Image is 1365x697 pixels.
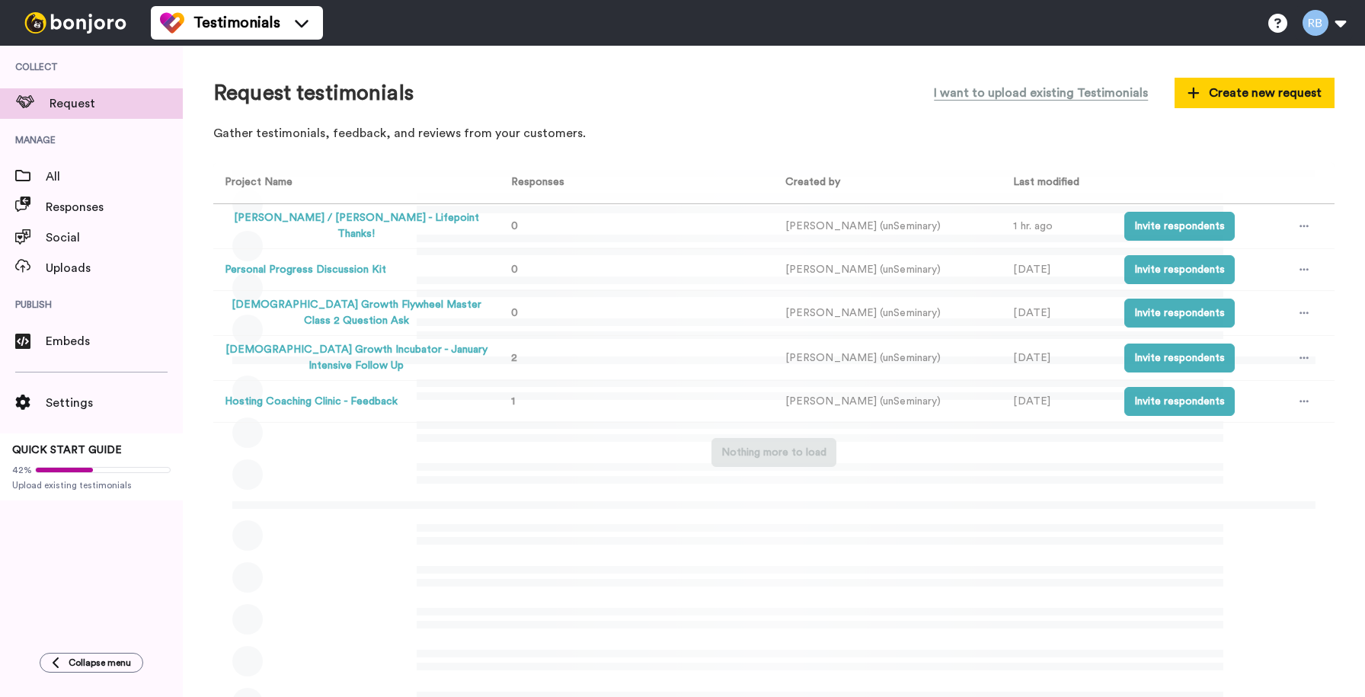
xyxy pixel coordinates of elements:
[12,445,122,456] span: QUICK START GUIDE
[1124,387,1235,416] button: Invite respondents
[774,204,1002,249] td: [PERSON_NAME] (unSeminary)
[12,479,171,491] span: Upload existing testimonials
[1124,255,1235,284] button: Invite respondents
[1002,162,1112,204] th: Last modified
[225,297,487,329] button: [DEMOGRAPHIC_DATA] Growth Flywheel Master Class 2 Question Ask
[774,249,1002,291] td: [PERSON_NAME] (unSeminary)
[225,394,398,410] button: Hosting Coaching Clinic - Feedback
[1175,78,1335,108] button: Create new request
[213,162,494,204] th: Project Name
[774,381,1002,423] td: [PERSON_NAME] (unSeminary)
[225,342,487,374] button: [DEMOGRAPHIC_DATA] Growth Incubator - January Intensive Follow Up
[193,12,280,34] span: Testimonials
[511,221,518,232] span: 0
[46,229,183,247] span: Social
[46,168,183,186] span: All
[46,198,183,216] span: Responses
[934,84,1148,102] span: I want to upload existing Testimonials
[922,76,1159,110] button: I want to upload existing Testimonials
[46,259,183,277] span: Uploads
[1002,291,1112,336] td: [DATE]
[213,125,1335,142] p: Gather testimonials, feedback, and reviews from your customers.
[711,438,836,467] button: Nothing more to load
[225,262,386,278] button: Personal Progress Discussion Kit
[225,210,487,242] button: [PERSON_NAME] / [PERSON_NAME] - Lifepoint Thanks!
[40,653,143,673] button: Collapse menu
[774,336,1002,381] td: [PERSON_NAME] (unSeminary)
[18,12,133,34] img: bj-logo-header-white.svg
[50,94,183,113] span: Request
[774,162,1002,204] th: Created by
[46,332,183,350] span: Embeds
[511,308,518,318] span: 0
[1124,212,1235,241] button: Invite respondents
[1002,249,1112,291] td: [DATE]
[505,177,564,187] span: Responses
[160,11,184,35] img: tm-color.svg
[774,291,1002,336] td: [PERSON_NAME] (unSeminary)
[1002,336,1112,381] td: [DATE]
[1124,299,1235,328] button: Invite respondents
[1188,84,1322,102] span: Create new request
[46,394,183,412] span: Settings
[12,464,32,476] span: 42%
[511,353,517,363] span: 2
[511,396,515,407] span: 1
[1002,381,1112,423] td: [DATE]
[213,82,414,105] h1: Request testimonials
[1124,344,1235,372] button: Invite respondents
[511,264,518,275] span: 0
[69,657,131,669] span: Collapse menu
[1002,204,1112,249] td: 1 hr. ago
